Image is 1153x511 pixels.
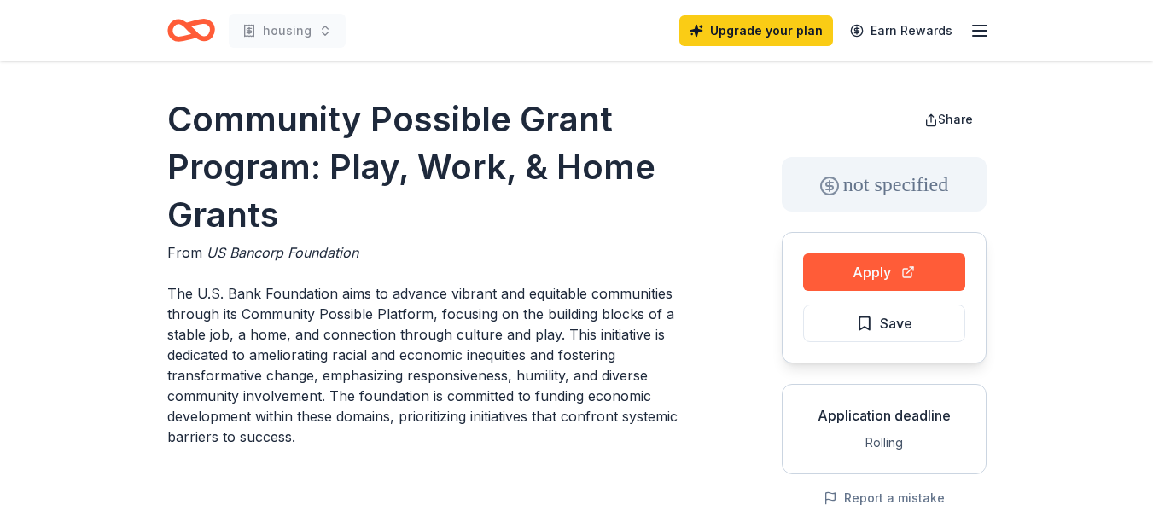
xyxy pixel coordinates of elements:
[167,242,700,263] div: From
[167,10,215,50] a: Home
[229,14,346,48] button: housing
[207,244,358,261] span: US Bancorp Foundation
[679,15,833,46] a: Upgrade your plan
[840,15,963,46] a: Earn Rewards
[167,283,700,447] p: The U.S. Bank Foundation aims to advance vibrant and equitable communities through its Community ...
[938,112,973,126] span: Share
[803,253,965,291] button: Apply
[803,305,965,342] button: Save
[880,312,912,334] span: Save
[796,433,972,453] div: Rolling
[167,96,700,239] h1: Community Possible Grant Program: Play, Work, & Home Grants
[796,405,972,426] div: Application deadline
[782,157,987,212] div: not specified
[911,102,987,136] button: Share
[824,488,945,508] button: Report a mistake
[263,20,312,41] span: housing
